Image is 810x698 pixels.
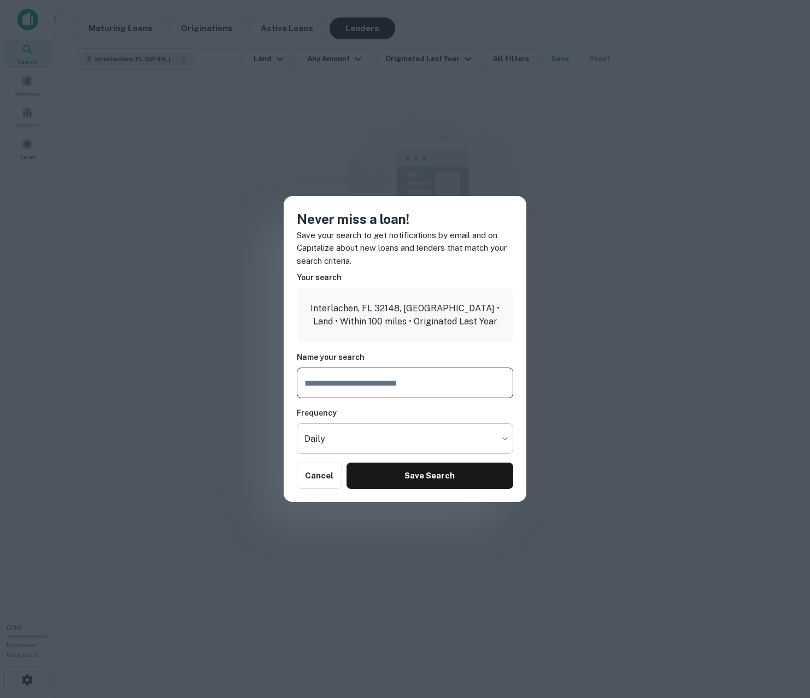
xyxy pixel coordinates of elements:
[297,351,513,363] h6: Name your search
[297,463,342,489] button: Cancel
[297,271,513,283] h6: Your search
[297,407,513,419] h6: Frequency
[297,229,513,268] p: Save your search to get notifications by email and on Capitalize about new loans and lenders that...
[297,209,513,229] h4: Never miss a loan!
[306,302,504,328] p: Interlachen, FL 32148, [GEOGRAPHIC_DATA] • Land • Within 100 miles • Originated Last Year
[755,611,810,663] iframe: Chat Widget
[347,463,513,489] button: Save Search
[297,423,513,454] div: Without label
